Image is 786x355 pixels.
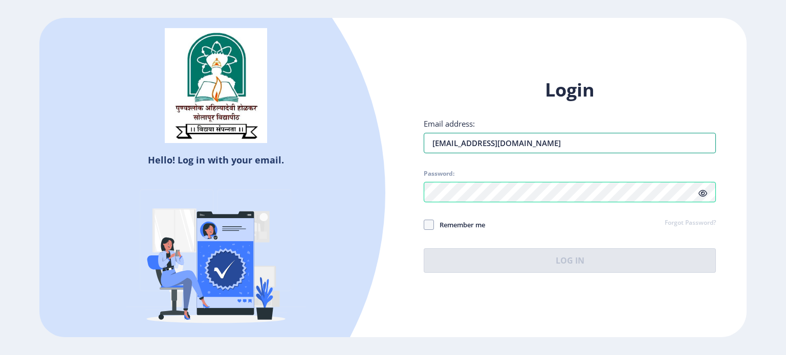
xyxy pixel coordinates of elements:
button: Log In [424,248,716,273]
label: Password: [424,170,454,178]
label: Email address: [424,119,475,129]
img: Verified-rafiki.svg [126,170,305,349]
a: Forgot Password? [665,219,716,228]
input: Email address [424,133,716,153]
span: Remember me [434,219,485,231]
img: sulogo.png [165,28,267,144]
h1: Login [424,78,716,102]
